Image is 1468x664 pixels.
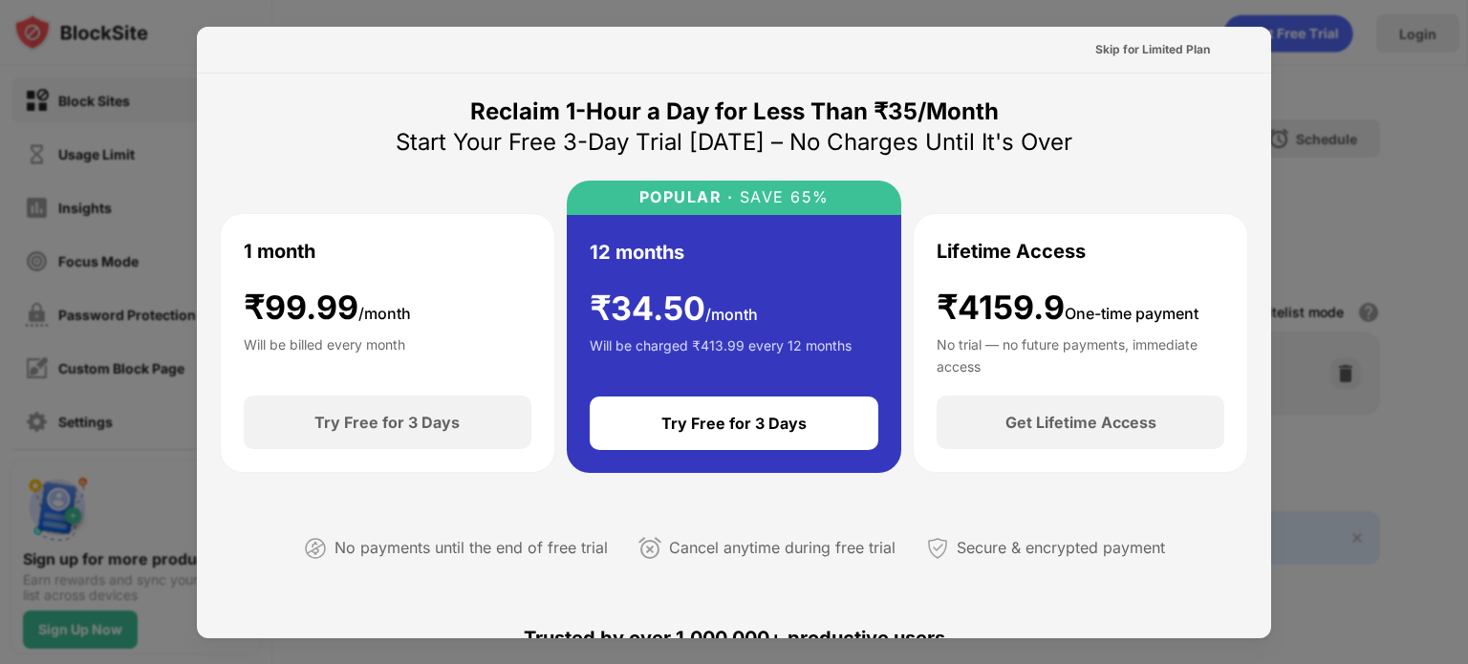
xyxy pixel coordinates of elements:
[705,305,758,324] span: /month
[396,127,1072,158] div: Start Your Free 3-Day Trial [DATE] – No Charges Until It's Over
[590,289,758,329] div: ₹ 34.50
[937,237,1086,266] div: Lifetime Access
[661,414,807,433] div: Try Free for 3 Days
[1005,413,1156,432] div: Get Lifetime Access
[470,96,999,127] div: Reclaim 1-Hour a Day for Less Than ₹35/Month
[244,334,405,373] div: Will be billed every month
[926,537,949,560] img: secured-payment
[1095,40,1210,59] div: Skip for Limited Plan
[957,534,1165,562] div: Secure & encrypted payment
[244,237,315,266] div: 1 month
[590,238,684,267] div: 12 months
[590,335,852,374] div: Will be charged ₹413.99 every 12 months
[733,188,830,206] div: SAVE 65%
[304,537,327,560] img: not-paying
[244,289,411,328] div: ₹ 99.99
[937,334,1224,373] div: No trial — no future payments, immediate access
[335,534,608,562] div: No payments until the end of free trial
[638,537,661,560] img: cancel-anytime
[314,413,460,432] div: Try Free for 3 Days
[639,188,734,206] div: POPULAR ·
[669,534,896,562] div: Cancel anytime during free trial
[358,304,411,323] span: /month
[1065,304,1198,323] span: One-time payment
[937,289,1198,328] div: ₹4159.9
